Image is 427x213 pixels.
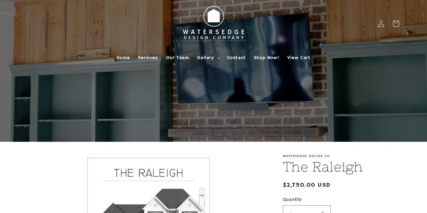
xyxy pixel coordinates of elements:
h1: The Raleigh [283,158,399,176]
summary: Gallery [193,51,223,65]
img: Watersedge Design Co [177,3,251,45]
label: Quantity [283,196,399,203]
span: Gallery [197,55,214,61]
a: Home [112,51,134,65]
span: Home [116,55,130,61]
a: Our Team [162,51,193,65]
span: $2,750.00 USD [283,181,331,190]
a: Contact [223,51,250,65]
span: Services [138,55,158,61]
span: Contact [227,55,246,61]
span: Shop Now! [254,55,279,61]
a: Shop Now! [250,51,283,65]
a: View Cart [283,51,314,65]
span: Our Team [166,55,189,61]
p: Watersedge Design Co [283,154,399,158]
span: View Cart [287,55,310,61]
a: Services [134,51,162,65]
